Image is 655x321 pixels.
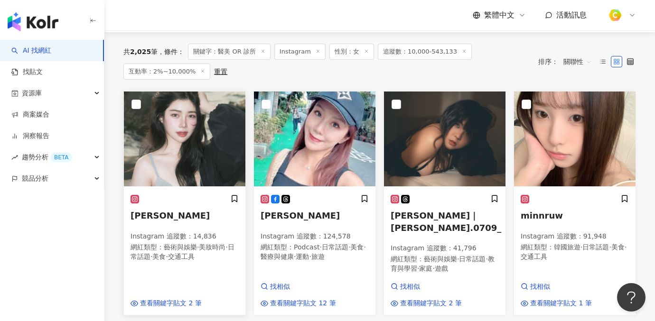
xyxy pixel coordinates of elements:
[261,282,336,292] a: 找相似
[606,6,624,24] img: %E6%96%B9%E5%BD%A2%E7%B4%94.png
[400,282,420,292] span: 找相似
[319,243,321,251] span: ·
[124,92,245,186] img: KOL Avatar
[140,299,202,308] span: 查看關鍵字貼文 2 筆
[166,253,168,260] span: ·
[625,243,627,251] span: ·
[11,110,49,119] a: 商案媒合
[530,282,550,292] span: 找相似
[391,299,462,308] a: 查看關鍵字貼文 2 筆
[521,211,563,220] span: minnruw
[311,253,325,260] span: 旅遊
[261,211,340,220] span: [PERSON_NAME]
[199,243,225,251] span: 美妝時尚
[214,68,227,75] div: 重置
[294,253,296,260] span: ·
[457,255,459,263] span: ·
[580,243,582,251] span: ·
[350,243,364,251] span: 美食
[521,282,592,292] a: 找相似
[521,232,629,241] p: Instagram 追蹤數 ： 91,948
[514,92,636,186] img: KOL Avatar
[417,265,419,272] span: ·
[261,299,336,308] a: 查看關鍵字貼文 12 筆
[8,12,58,31] img: logo
[130,48,151,55] span: 2,025
[391,282,462,292] a: 找相似
[11,46,51,55] a: searchAI 找網紅
[131,243,234,260] span: 日常話題
[432,265,434,272] span: ·
[329,44,374,60] span: 性別：女
[391,255,499,273] p: 網紅類型 ：
[131,243,239,261] p: 網紅類型 ：
[391,255,495,272] span: 教育與學習
[254,92,375,186] img: KOL Avatar
[131,299,202,308] a: 查看關鍵字貼文 2 筆
[391,211,501,232] span: [PERSON_NAME]｜[PERSON_NAME].0709_
[225,243,227,251] span: ·
[384,92,505,186] img: KOL Avatar
[131,232,239,241] p: Instagram 追蹤數 ： 14,836
[514,91,636,315] a: KOL AvatarminnruwInstagram 追蹤數：91,948網紅類型：韓國旅遊·日常話題·美食·交通工具找相似查看關鍵字貼文 1 筆
[123,48,158,55] div: 共 筆
[261,232,369,241] p: Instagram 追蹤數 ： 124,578
[123,91,246,315] a: KOL Avatar[PERSON_NAME]Instagram 追蹤數：14,836網紅類型：藝術與娛樂·美妝時尚·日常話題·美食·交通工具查看關鍵字貼文 2 筆
[521,253,547,260] span: 交通工具
[296,253,309,260] span: 運動
[253,91,376,315] a: KOL Avatar[PERSON_NAME]Instagram 追蹤數：124,578網紅類型：Podcast·日常話題·美食·醫療與健康·運動·旅遊找相似查看關鍵字貼文 12 筆
[131,211,210,220] span: [PERSON_NAME]
[270,299,336,308] span: 查看關鍵字貼文 12 筆
[611,243,625,251] span: 美食
[152,253,166,260] span: 美食
[609,243,611,251] span: ·
[22,168,48,189] span: 競品分析
[50,153,72,162] div: BETA
[384,91,506,315] a: KOL Avatar[PERSON_NAME]｜[PERSON_NAME].0709_Instagram 追蹤數：41,796網紅類型：藝術與娛樂·日常話題·教育與學習·家庭·遊戲找相似查看關鍵...
[556,10,587,19] span: 活動訊息
[274,44,326,60] span: Instagram
[348,243,350,251] span: ·
[617,283,646,312] iframe: Help Scout Beacon - Open
[486,255,487,263] span: ·
[521,243,629,261] p: 網紅類型 ：
[11,154,18,161] span: rise
[188,44,271,60] span: 關鍵字：醫美 OR 診所
[261,253,294,260] span: 醫療與健康
[424,255,457,263] span: 藝術與娛樂
[164,243,197,251] span: 藝術與娛樂
[538,54,597,69] div: 排序：
[582,243,609,251] span: 日常話題
[11,67,43,77] a: 找貼文
[11,131,49,141] a: 洞察報告
[400,299,462,308] span: 查看關鍵字貼文 2 筆
[309,253,311,260] span: ·
[521,299,592,308] a: 查看關鍵字貼文 1 筆
[554,243,580,251] span: 韓國旅遊
[150,253,152,260] span: ·
[294,243,319,251] span: Podcast
[391,244,499,253] p: Instagram 追蹤數 ： 41,796
[322,243,348,251] span: 日常話題
[168,253,195,260] span: 交通工具
[435,265,448,272] span: 遊戲
[197,243,199,251] span: ·
[530,299,592,308] span: 查看關鍵字貼文 1 筆
[158,48,184,55] span: 條件 ：
[419,265,432,272] span: 家庭
[459,255,486,263] span: 日常話題
[563,54,592,69] span: 關聯性
[378,44,472,60] span: 追蹤數：10,000-543,133
[270,282,290,292] span: 找相似
[484,10,515,20] span: 繁體中文
[364,243,365,251] span: ·
[123,64,210,80] span: 互動率：2%~10,000%
[22,83,42,104] span: 資源庫
[22,147,72,168] span: 趨勢分析
[261,243,369,261] p: 網紅類型 ：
